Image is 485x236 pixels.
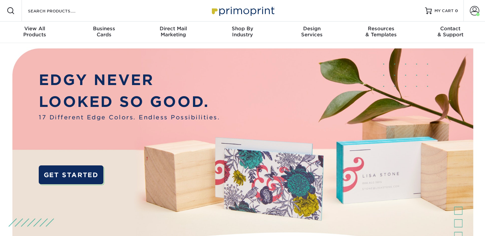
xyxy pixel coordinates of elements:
[39,91,220,113] p: LOOKED SO GOOD.
[69,22,139,43] a: BusinessCards
[138,26,208,32] span: Direct Mail
[434,8,454,14] span: MY CART
[416,26,485,38] div: & Support
[347,26,416,38] div: & Templates
[277,26,347,32] span: Design
[208,26,277,38] div: Industry
[39,165,103,185] a: GET STARTED
[208,26,277,32] span: Shop By
[69,26,139,38] div: Cards
[416,22,485,43] a: Contact& Support
[277,22,347,43] a: DesignServices
[138,22,208,43] a: Direct MailMarketing
[347,26,416,32] span: Resources
[27,7,93,15] input: SEARCH PRODUCTS.....
[69,26,139,32] span: Business
[209,3,276,18] img: Primoprint
[455,8,458,13] span: 0
[138,26,208,38] div: Marketing
[347,22,416,43] a: Resources& Templates
[277,26,347,38] div: Services
[39,69,220,91] p: EDGY NEVER
[39,113,220,122] span: 17 Different Edge Colors. Endless Possibilities.
[208,22,277,43] a: Shop ByIndustry
[416,26,485,32] span: Contact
